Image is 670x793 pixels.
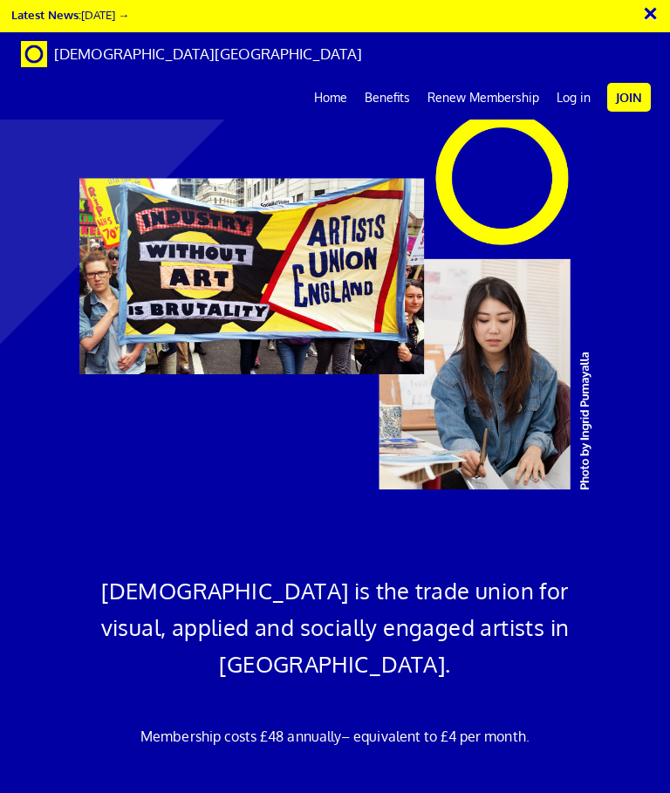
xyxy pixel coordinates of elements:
a: Latest News:[DATE] → [11,7,129,22]
h1: [DEMOGRAPHIC_DATA] is the trade union for visual, applied and socially engaged artists in [GEOGRA... [76,572,595,682]
strong: Latest News: [11,7,81,22]
a: Join [607,83,651,112]
p: Membership costs £48 annually – equivalent to £4 per month. [76,726,595,747]
a: Log in [548,76,599,120]
span: [DEMOGRAPHIC_DATA][GEOGRAPHIC_DATA] [54,44,362,63]
a: Benefits [356,76,419,120]
a: Home [305,76,356,120]
a: Brand [DEMOGRAPHIC_DATA][GEOGRAPHIC_DATA] [8,32,375,76]
a: Renew Membership [419,76,548,120]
